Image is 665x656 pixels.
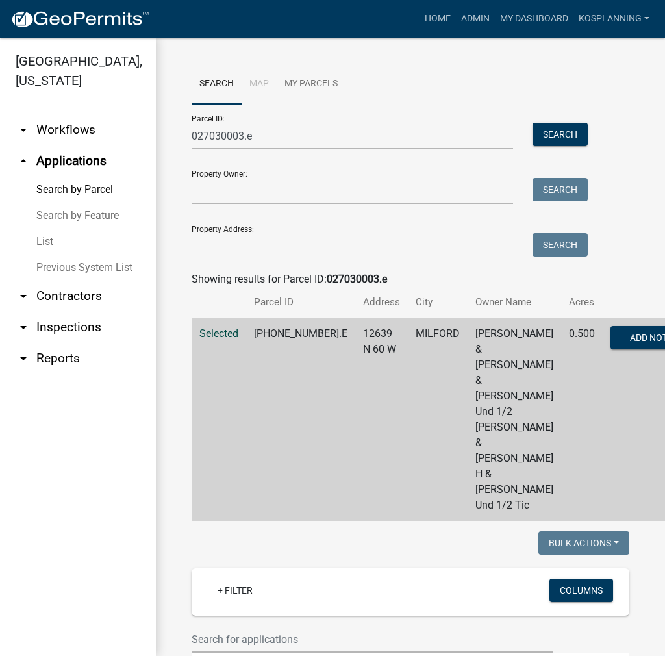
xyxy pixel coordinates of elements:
td: [PERSON_NAME] & [PERSON_NAME] & [PERSON_NAME] Und 1/2 [PERSON_NAME] & [PERSON_NAME] H & [PERSON_N... [468,318,561,522]
strong: 027030003.e [327,273,387,285]
i: arrow_drop_down [16,351,31,366]
a: Admin [456,6,495,31]
button: Search [533,123,588,146]
input: Search for applications [192,626,553,653]
th: Acres [561,287,603,318]
button: Search [533,233,588,257]
a: kosplanning [573,6,655,31]
td: 0.500 [561,318,603,522]
td: [PHONE_NUMBER].E [246,318,355,522]
a: Search [192,64,242,105]
i: arrow_drop_down [16,320,31,335]
div: Showing results for Parcel ID: [192,271,629,287]
a: Home [420,6,456,31]
i: arrow_drop_down [16,122,31,138]
i: arrow_drop_up [16,153,31,169]
button: Columns [549,579,613,602]
i: arrow_drop_down [16,288,31,304]
a: My Parcels [277,64,345,105]
th: Parcel ID [246,287,355,318]
td: 12639 N 60 W [355,318,408,522]
a: + Filter [207,579,263,602]
button: Bulk Actions [538,531,629,555]
a: Selected [199,327,238,340]
th: Address [355,287,408,318]
th: Owner Name [468,287,561,318]
td: MILFORD [408,318,468,522]
a: My Dashboard [495,6,573,31]
button: Search [533,178,588,201]
th: City [408,287,468,318]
